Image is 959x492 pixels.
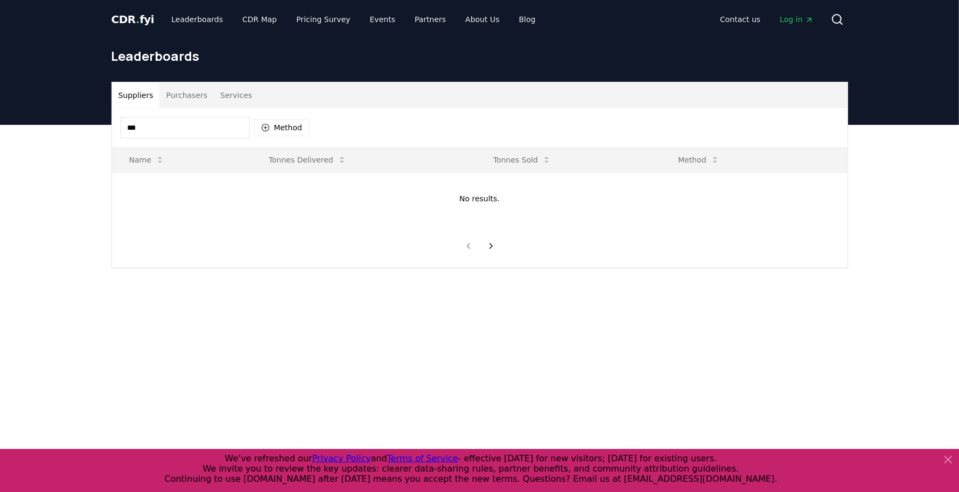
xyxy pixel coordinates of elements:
td: No results. [112,173,848,224]
button: Method [254,119,310,136]
nav: Main [711,10,822,29]
button: Purchasers [159,82,214,108]
button: next page [482,235,500,257]
nav: Main [163,10,544,29]
button: Tonnes Delivered [260,149,355,171]
a: Contact us [711,10,769,29]
a: Events [361,10,404,29]
a: CDR.fyi [111,12,155,27]
a: Pricing Survey [288,10,359,29]
a: About Us [457,10,508,29]
span: CDR fyi [111,13,155,26]
button: Method [669,149,728,171]
a: CDR Map [234,10,285,29]
a: Blog [510,10,544,29]
span: Log in [780,14,813,25]
button: Suppliers [112,82,160,108]
span: . [136,13,139,26]
a: Leaderboards [163,10,232,29]
button: Tonnes Sold [485,149,559,171]
a: Partners [406,10,454,29]
h1: Leaderboards [111,47,848,65]
button: Name [121,149,173,171]
a: Log in [771,10,822,29]
button: Services [214,82,258,108]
